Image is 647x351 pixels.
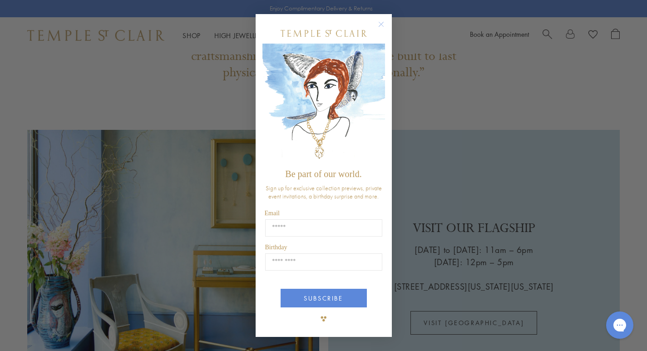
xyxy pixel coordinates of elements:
button: Close dialog [380,23,391,35]
iframe: Gorgias live chat messenger [602,308,638,342]
img: c4a9eb12-d91a-4d4a-8ee0-386386f4f338.jpeg [262,44,385,165]
span: Be part of our world. [285,169,361,179]
img: TSC [315,310,333,328]
span: Sign up for exclusive collection previews, private event invitations, a birthday surprise and more. [266,184,382,200]
span: Birthday [265,244,287,251]
button: SUBSCRIBE [281,289,367,307]
span: Email [265,210,280,217]
img: Temple St. Clair [281,30,367,37]
input: Email [265,219,382,237]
